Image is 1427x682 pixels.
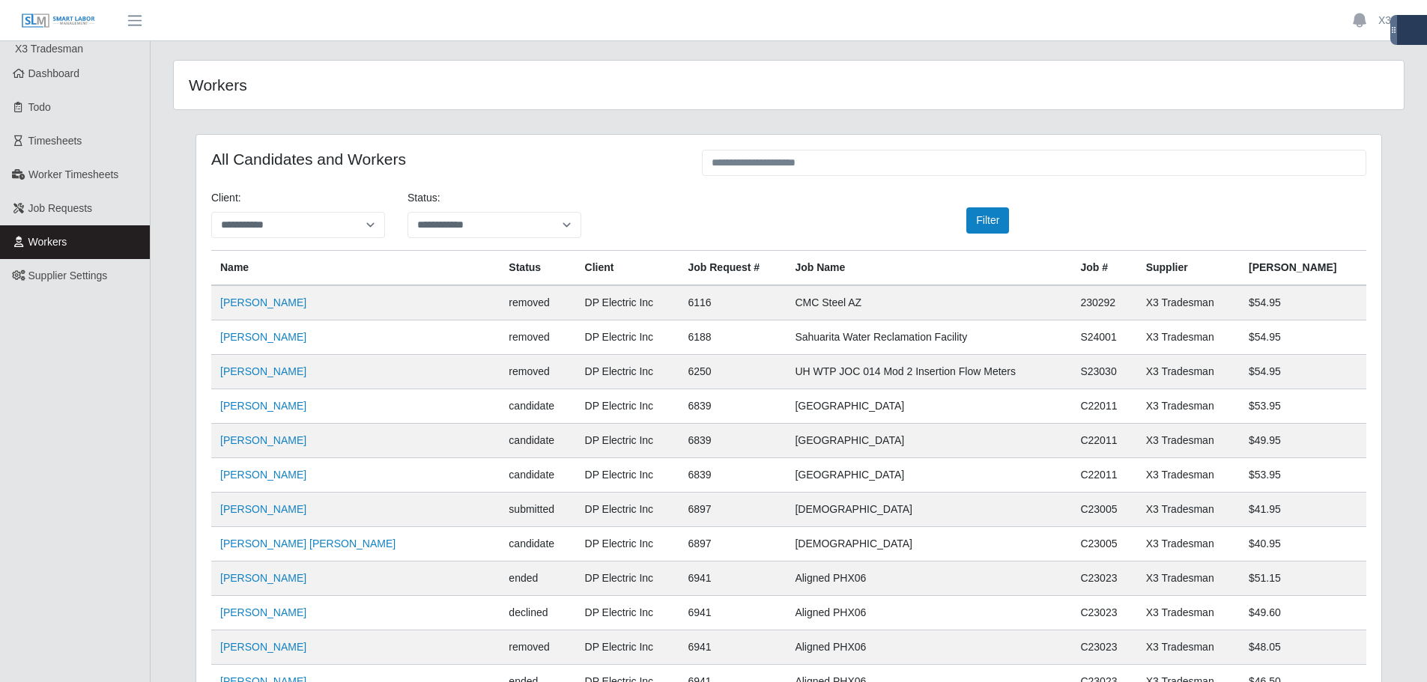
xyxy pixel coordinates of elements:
[220,469,306,481] a: [PERSON_NAME]
[679,424,786,458] td: 6839
[576,561,679,596] td: DP Electric Inc
[211,190,241,206] label: Client:
[1240,527,1366,561] td: $40.95
[500,527,575,561] td: candidate
[679,458,786,493] td: 6839
[1137,285,1240,320] td: X3 Tradesman
[1137,596,1240,630] td: X3 Tradesman
[786,320,1071,355] td: Sahuarita Water Reclamation Facility
[211,150,679,168] h4: All Candidates and Workers
[500,458,575,493] td: candidate
[28,168,118,180] span: Worker Timesheets
[576,251,679,286] th: Client
[1137,251,1240,286] th: Supplier
[1071,389,1136,424] td: C22011
[1071,630,1136,665] td: C23023
[28,67,80,79] span: Dashboard
[500,596,575,630] td: declined
[1240,285,1366,320] td: $54.95
[679,320,786,355] td: 6188
[576,527,679,561] td: DP Electric Inc
[500,561,575,596] td: ended
[220,641,306,653] a: [PERSON_NAME]
[500,630,575,665] td: removed
[679,561,786,596] td: 6941
[1240,320,1366,355] td: $54.95
[679,493,786,527] td: 6897
[1071,527,1136,561] td: C23005
[1378,13,1420,28] a: X3 Team
[500,285,575,320] td: removed
[786,389,1071,424] td: [GEOGRAPHIC_DATA]
[1071,285,1136,320] td: 230292
[679,527,786,561] td: 6897
[786,355,1071,389] td: UH WTP JOC 014 Mod 2 Insertion Flow Meters
[1240,424,1366,458] td: $49.95
[211,251,500,286] th: Name
[679,630,786,665] td: 6941
[1240,355,1366,389] td: $54.95
[1137,527,1240,561] td: X3 Tradesman
[786,251,1071,286] th: Job Name
[576,458,679,493] td: DP Electric Inc
[500,493,575,527] td: submitted
[1240,561,1366,596] td: $51.15
[576,596,679,630] td: DP Electric Inc
[28,270,108,281] span: Supplier Settings
[1240,596,1366,630] td: $49.60
[220,606,306,618] a: [PERSON_NAME]
[679,251,786,286] th: Job Request #
[220,572,306,584] a: [PERSON_NAME]
[786,424,1071,458] td: [GEOGRAPHIC_DATA]
[220,331,306,343] a: [PERSON_NAME]
[220,296,306,308] a: [PERSON_NAME]
[1137,389,1240,424] td: X3 Tradesman
[1137,493,1240,527] td: X3 Tradesman
[1071,320,1136,355] td: S24001
[28,135,82,147] span: Timesheets
[1240,458,1366,493] td: $53.95
[1137,561,1240,596] td: X3 Tradesman
[1071,251,1136,286] th: Job #
[786,561,1071,596] td: Aligned PHX06
[1137,458,1240,493] td: X3 Tradesman
[220,365,306,377] a: [PERSON_NAME]
[966,207,1009,234] button: Filter
[786,527,1071,561] td: [DEMOGRAPHIC_DATA]
[786,493,1071,527] td: [DEMOGRAPHIC_DATA]
[1240,630,1366,665] td: $48.05
[500,355,575,389] td: removed
[500,251,575,286] th: Status
[786,596,1071,630] td: Aligned PHX06
[1137,424,1240,458] td: X3 Tradesman
[21,13,96,29] img: SLM Logo
[1240,389,1366,424] td: $53.95
[500,320,575,355] td: removed
[576,355,679,389] td: DP Electric Inc
[1137,355,1240,389] td: X3 Tradesman
[576,493,679,527] td: DP Electric Inc
[28,236,67,248] span: Workers
[28,101,51,113] span: Todo
[500,424,575,458] td: candidate
[500,389,575,424] td: candidate
[679,355,786,389] td: 6250
[1240,251,1366,286] th: [PERSON_NAME]
[1071,596,1136,630] td: C23023
[1137,630,1240,665] td: X3 Tradesman
[786,630,1071,665] td: Aligned PHX06
[576,320,679,355] td: DP Electric Inc
[576,630,679,665] td: DP Electric Inc
[679,285,786,320] td: 6116
[1071,355,1136,389] td: S23030
[1137,320,1240,355] td: X3 Tradesman
[1071,493,1136,527] td: C23005
[679,596,786,630] td: 6941
[220,400,306,412] a: [PERSON_NAME]
[220,434,306,446] a: [PERSON_NAME]
[220,503,306,515] a: [PERSON_NAME]
[1240,493,1366,527] td: $41.95
[1071,424,1136,458] td: C22011
[28,202,93,214] span: Job Requests
[15,43,83,55] span: X3 Tradesman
